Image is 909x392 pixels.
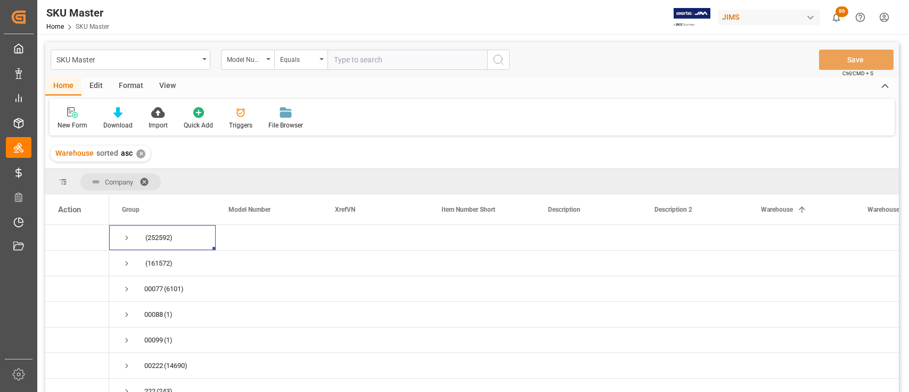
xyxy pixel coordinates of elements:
[327,50,487,70] input: Type to search
[151,77,184,95] div: View
[848,5,872,29] button: Help Center
[836,6,848,17] span: 86
[654,206,692,213] span: Description 2
[487,50,510,70] button: search button
[46,5,109,21] div: SKU Master
[842,69,873,77] span: Ctrl/CMD + S
[45,353,109,379] div: Press SPACE to select this row.
[58,121,87,130] div: New Form
[268,121,303,130] div: File Browser
[145,226,173,250] span: (252592)
[145,251,173,276] span: (161572)
[45,302,109,327] div: Press SPACE to select this row.
[718,10,820,25] div: JIMS
[111,77,151,95] div: Format
[548,206,580,213] span: Description
[164,354,187,378] span: (14690)
[51,50,210,70] button: open menu
[121,149,133,157] span: asc
[184,121,213,130] div: Quick Add
[45,225,109,251] div: Press SPACE to select this row.
[105,178,133,186] span: Company
[144,354,163,378] div: 00222
[824,5,848,29] button: show 86 new notifications
[280,52,316,65] div: Equals
[274,50,327,70] button: open menu
[55,149,94,157] span: Warehouse
[144,277,163,301] div: 00077
[149,121,168,130] div: Import
[335,206,355,213] span: XrefVN
[122,206,140,213] span: Group
[221,50,274,70] button: open menu
[45,251,109,276] div: Press SPACE to select this row.
[96,149,118,157] span: sorted
[81,77,111,95] div: Edit
[164,302,173,327] span: (1)
[46,23,64,30] a: Home
[229,121,252,130] div: Triggers
[144,302,163,327] div: 00088
[103,121,133,130] div: Download
[164,277,184,301] span: (6101)
[136,149,145,158] div: ✕
[761,206,793,213] span: Warehouse
[819,50,894,70] button: Save
[674,8,710,27] img: Exertis%20JAM%20-%20Email%20Logo.jpg_1722504956.jpg
[441,206,495,213] span: Item Number Short
[45,276,109,302] div: Press SPACE to select this row.
[58,205,81,214] div: Action
[56,52,199,66] div: SKU Master
[144,328,163,353] div: 00099
[228,206,271,213] span: Model Number
[45,327,109,353] div: Press SPACE to select this row.
[227,52,263,65] div: Model Number
[718,7,824,27] button: JIMS
[45,77,81,95] div: Home
[164,328,173,353] span: (1)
